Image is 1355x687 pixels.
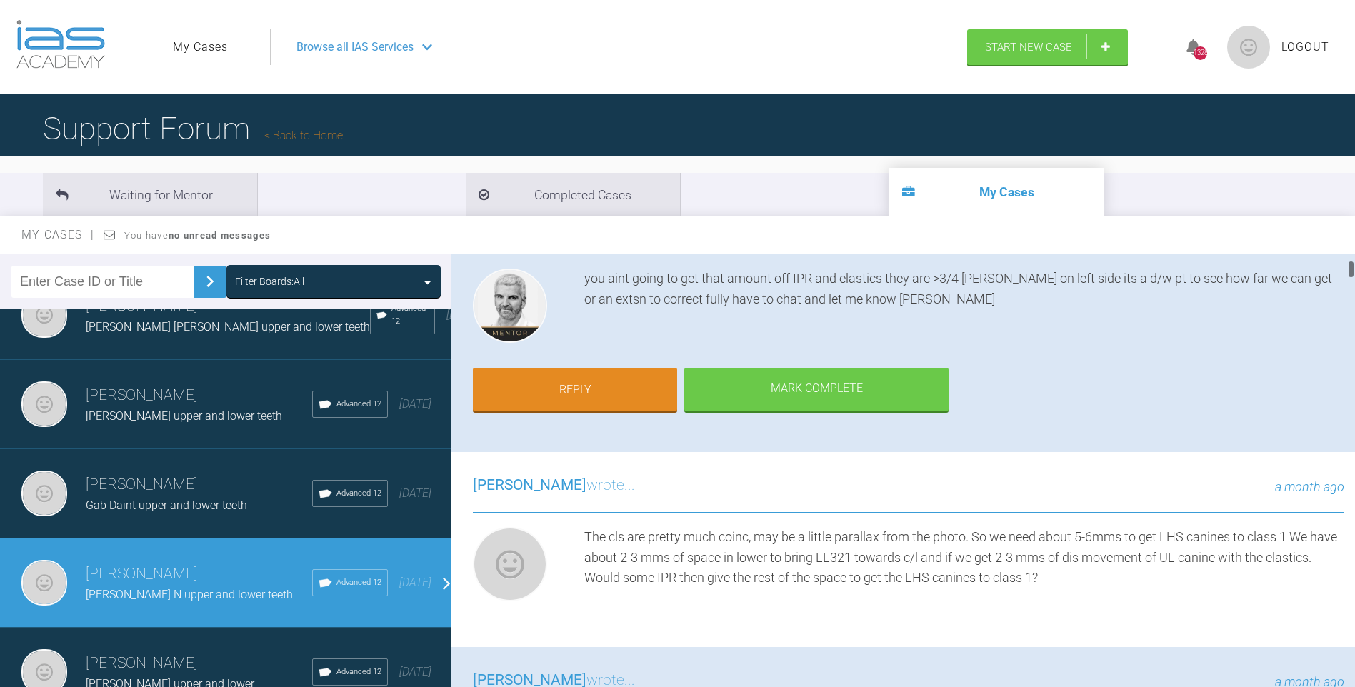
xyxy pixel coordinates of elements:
span: [DATE] [399,576,431,589]
img: Neil Fearns [21,471,67,516]
h3: [PERSON_NAME] [86,383,312,408]
span: My Cases [21,228,95,241]
img: chevronRight.28bd32b0.svg [199,270,221,293]
img: Neil Fearns [21,560,67,606]
div: you aint going to get that amount off IPR and elastics they are >3/4 [PERSON_NAME] on left side i... [584,269,1344,348]
img: Neil Fearns [21,381,67,427]
a: Start New Case [967,29,1128,65]
span: a month ago [1275,479,1344,494]
input: Enter Case ID or Title [11,266,194,298]
span: [DATE] [399,397,431,411]
span: Start New Case [985,41,1072,54]
h3: [PERSON_NAME] [86,562,312,586]
span: [PERSON_NAME] upper and lower teeth [86,409,282,423]
a: Reply [473,368,677,412]
span: Advanced 12 [391,302,429,328]
img: Ross Hobson [473,269,547,343]
li: My Cases [889,168,1104,216]
h3: [PERSON_NAME] [86,473,312,497]
a: My Cases [173,38,228,56]
span: Advanced 12 [336,487,381,500]
div: Mark Complete [684,368,949,412]
img: Neil Fearns [473,527,547,601]
span: [PERSON_NAME] N upper and lower teeth [86,588,293,601]
strong: no unread messages [169,230,271,241]
span: Advanced 12 [336,576,381,589]
li: Completed Cases [466,173,680,216]
div: 1328 [1194,46,1207,60]
span: Gab Daint upper and lower teeth [86,498,247,512]
span: Advanced 12 [336,666,381,678]
span: Browse all IAS Services [296,38,414,56]
h3: wrote... [473,473,635,498]
a: Logout [1281,38,1329,56]
h1: Support Forum [43,104,343,154]
div: The cls are pretty much coinc, may be a little parallax from the photo. So we need about 5-6mms t... [584,527,1344,607]
img: profile.png [1227,26,1270,69]
img: logo-light.3e3ef733.png [16,20,105,69]
span: Advanced 12 [336,398,381,411]
span: You have [124,230,271,241]
span: [PERSON_NAME] [PERSON_NAME] upper and lower teeth [86,320,370,334]
div: Filter Boards: All [235,274,304,289]
li: Waiting for Mentor [43,173,257,216]
a: Back to Home [264,129,343,142]
span: [PERSON_NAME] [473,476,586,493]
img: Neil Fearns [21,292,67,338]
h3: [PERSON_NAME] [86,651,312,676]
span: [DATE] [399,665,431,678]
span: [DATE] [399,486,431,500]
